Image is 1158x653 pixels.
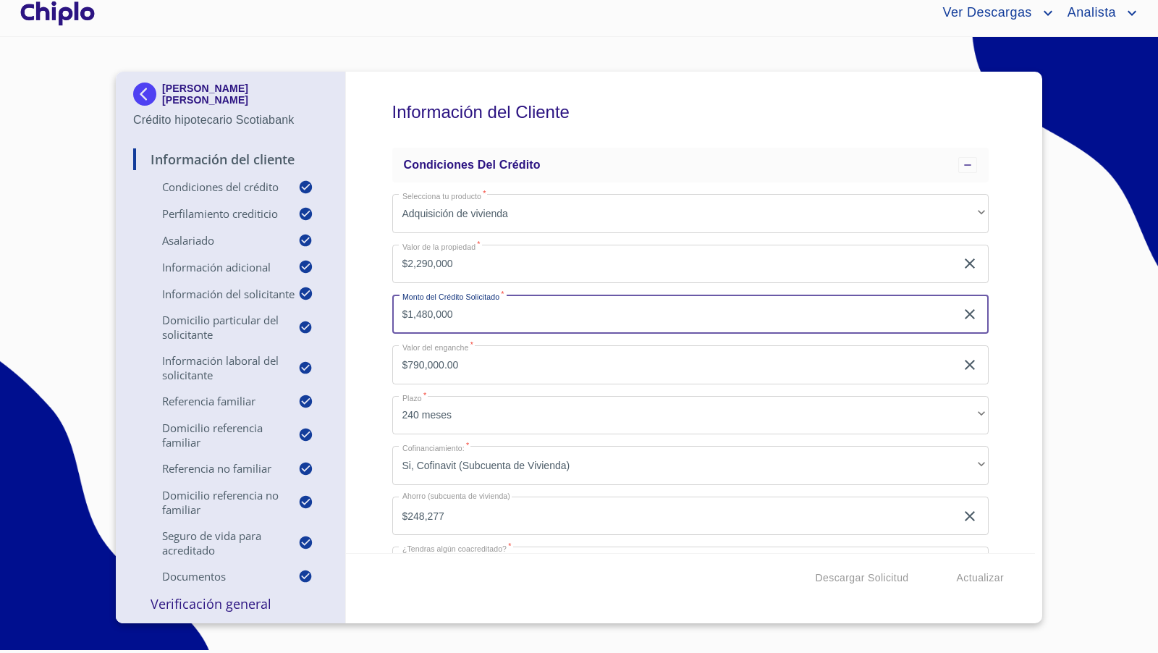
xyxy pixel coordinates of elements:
[392,547,989,586] div: No, solamente yo
[392,396,989,435] div: 240 meses
[133,151,328,168] p: Información del Cliente
[961,507,979,525] button: clear input
[133,528,298,557] p: Seguro de Vida para Acreditado
[951,565,1010,591] button: Actualizar
[392,148,989,182] div: Condiciones del Crédito
[133,83,162,106] img: Docupass spot blue
[392,194,989,233] div: Adquisición de vivienda
[961,356,979,374] button: clear input
[133,180,298,194] p: Condiciones del Crédito
[1057,1,1123,25] span: Analista
[133,313,298,342] p: Domicilio Particular del Solicitante
[133,569,298,584] p: Documentos
[133,111,328,129] p: Crédito hipotecario Scotiabank
[931,1,1039,25] span: Ver Descargas
[961,255,979,272] button: clear input
[810,565,915,591] button: Descargar Solicitud
[162,83,328,106] p: [PERSON_NAME] [PERSON_NAME]
[133,83,328,111] div: [PERSON_NAME] [PERSON_NAME]
[392,83,989,142] h5: Información del Cliente
[1057,1,1141,25] button: account of current user
[133,488,298,517] p: Domicilio Referencia No Familiar
[404,159,541,171] span: Condiciones del Crédito
[133,461,298,476] p: Referencia No Familiar
[133,394,298,408] p: Referencia Familiar
[816,569,909,587] span: Descargar Solicitud
[133,421,298,450] p: Domicilio Referencia Familiar
[133,353,298,382] p: Información Laboral del Solicitante
[392,446,989,485] div: Si, Cofinavit (Subcuenta de Vivienda)
[133,206,298,221] p: Perfilamiento crediticio
[961,306,979,323] button: clear input
[957,569,1004,587] span: Actualizar
[133,287,298,301] p: Información del Solicitante
[133,595,328,612] p: Verificación General
[133,233,298,248] p: Asalariado
[931,1,1056,25] button: account of current user
[133,260,298,274] p: Información adicional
